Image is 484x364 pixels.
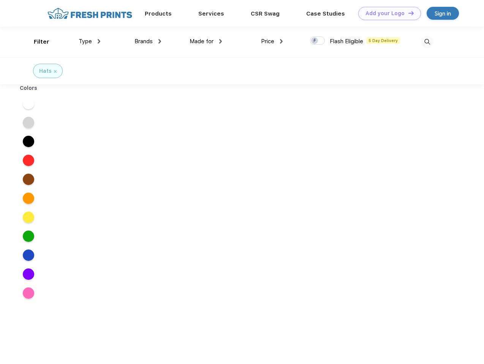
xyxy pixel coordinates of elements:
[219,39,222,44] img: dropdown.png
[261,38,274,45] span: Price
[365,10,405,17] div: Add your Logo
[39,67,52,75] div: Hats
[158,39,161,44] img: dropdown.png
[54,70,57,73] img: filter_cancel.svg
[366,37,400,44] span: 5 Day Delivery
[34,38,49,46] div: Filter
[330,38,363,45] span: Flash Eligible
[45,7,134,20] img: fo%20logo%202.webp
[421,36,433,48] img: desktop_search.svg
[280,39,283,44] img: dropdown.png
[427,7,459,20] a: Sign in
[145,10,172,17] a: Products
[14,84,43,92] div: Colors
[435,9,451,18] div: Sign in
[79,38,92,45] span: Type
[408,11,414,15] img: DT
[190,38,214,45] span: Made for
[134,38,153,45] span: Brands
[98,39,100,44] img: dropdown.png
